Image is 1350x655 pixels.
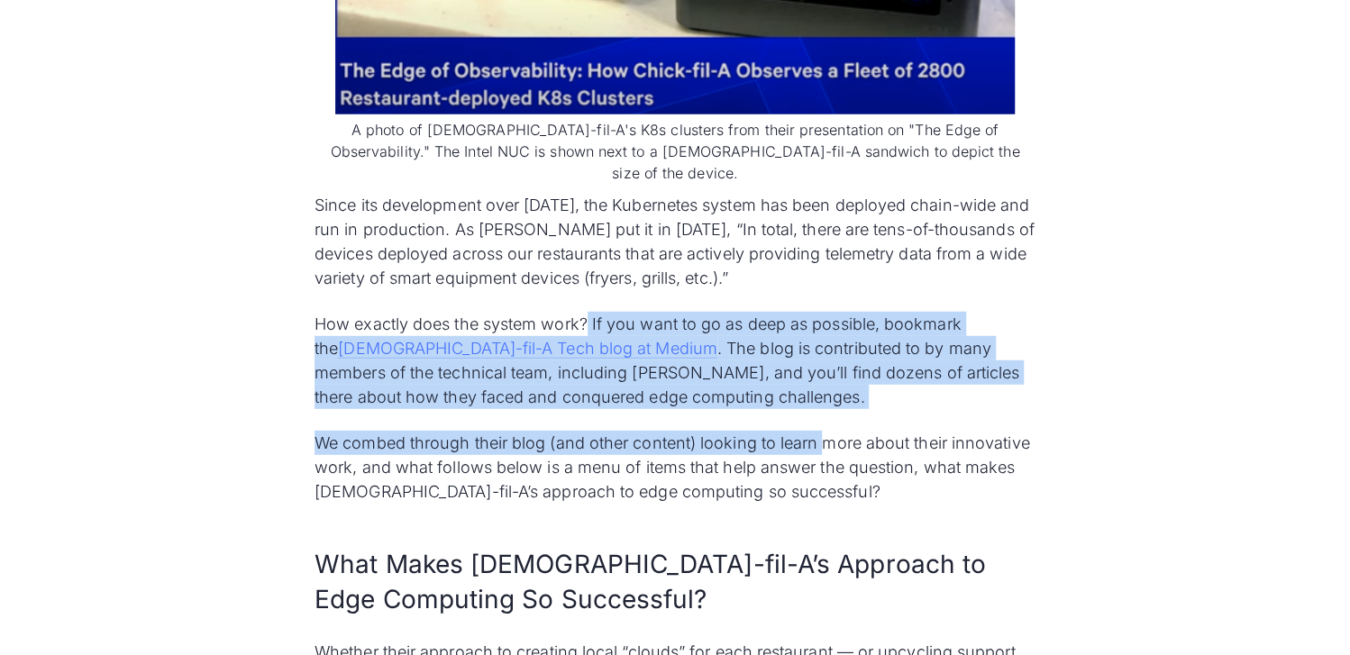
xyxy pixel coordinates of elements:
[338,339,717,359] a: [DEMOGRAPHIC_DATA]-fil-A Tech blog at Medium
[315,193,1035,290] p: Since its development over [DATE], the Kubernetes system has been deployed chain-wide and run in ...
[315,547,1035,617] h2: What Makes [DEMOGRAPHIC_DATA]-fil-A’s Approach to Edge Computing So Successful?
[315,119,1035,184] figcaption: A photo of [DEMOGRAPHIC_DATA]-fil-A's K8s clusters from their presentation on "The Edge of Observ...
[315,312,1035,409] p: How exactly does the system work? If you want to go as deep as possible, bookmark the . The blog ...
[315,431,1035,504] p: We combed through their blog (and other content) looking to learn more about their innovative wor...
